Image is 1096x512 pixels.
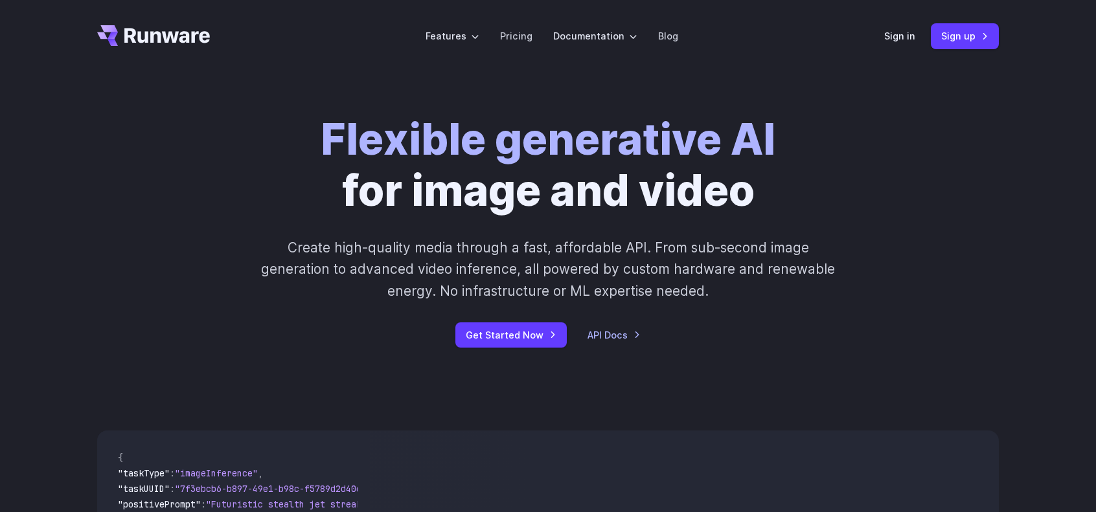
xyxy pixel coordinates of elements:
a: Sign up [931,23,999,49]
strong: Flexible generative AI [321,113,775,165]
span: "taskUUID" [118,483,170,495]
span: : [201,498,206,510]
a: Go to / [97,25,210,46]
span: "taskType" [118,467,170,479]
h1: for image and video [321,114,775,216]
span: "positivePrompt" [118,498,201,510]
label: Features [426,28,479,43]
span: "imageInference" [175,467,258,479]
a: API Docs [588,328,641,342]
a: Sign in [884,28,915,43]
span: "Futuristic stealth jet streaking through a neon-lit cityscape with glowing purple exhaust" [206,498,678,510]
span: , [258,467,263,479]
span: : [170,483,175,495]
a: Blog [658,28,678,43]
a: Get Started Now [455,322,567,348]
span: { [118,452,123,463]
label: Documentation [553,28,637,43]
a: Pricing [500,28,532,43]
span: : [170,467,175,479]
p: Create high-quality media through a fast, affordable API. From sub-second image generation to adv... [260,237,837,302]
span: "7f3ebcb6-b897-49e1-b98c-f5789d2d40d7" [175,483,372,495]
